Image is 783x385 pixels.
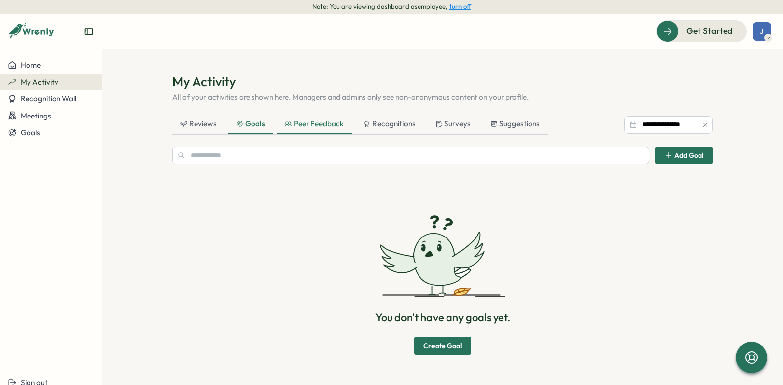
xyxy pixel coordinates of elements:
[21,77,58,87] span: My Activity
[285,118,344,129] div: Peer Feedback
[21,94,76,103] span: Recognition Wall
[84,27,94,36] button: Expand sidebar
[180,118,217,129] div: Reviews
[236,118,265,129] div: Goals
[21,111,51,120] span: Meetings
[414,337,471,355] button: Create Goal
[21,60,41,70] span: Home
[423,337,462,354] span: Create Goal
[490,118,540,129] div: Suggestions
[172,73,713,90] h1: My Activity
[364,118,416,129] div: Recognitions
[686,25,732,37] span: Get Started
[674,152,703,159] span: Add Goal
[312,2,447,11] span: Note: You are viewing dashboard as employee ,
[172,92,713,103] p: All of your activities are shown here. Managers and admins only see non-anonymous content on your...
[655,147,713,164] button: Add Goal
[760,27,764,35] span: J
[21,128,40,137] span: Goals
[656,20,747,42] button: Get Started
[435,118,471,129] div: Surveys
[753,22,771,41] button: J
[449,3,471,10] button: turn off
[375,310,510,325] p: You don't have any goals yet.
